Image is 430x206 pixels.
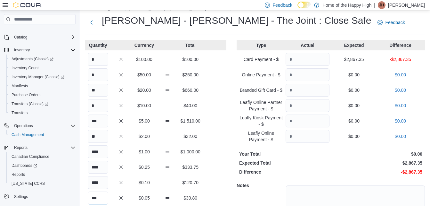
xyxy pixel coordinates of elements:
p: Difference [378,42,422,48]
button: Inventory [1,46,78,55]
h1: [PERSON_NAME] - [PERSON_NAME] - The Joint : Close Safe [102,14,371,27]
input: Quantity [286,68,329,81]
p: $0.00 [332,133,376,140]
span: Adjustments (Classic) [12,56,53,62]
a: Manifests [9,82,30,90]
span: Catalog [14,35,27,40]
p: Card Payment - $ [239,56,283,63]
p: $0.25 [134,164,154,170]
input: Quantity [286,115,329,127]
p: $0.00 [378,102,422,109]
span: Canadian Compliance [9,153,76,160]
button: Catalog [1,33,78,42]
p: Leafly Kiosk Payment - $ [239,115,283,127]
span: Feedback [272,2,292,8]
p: $0.00 [332,72,376,78]
span: Canadian Compliance [12,154,49,159]
button: Reports [6,170,78,179]
p: $100.00 [134,56,154,63]
p: Home of the Happy High [322,1,371,9]
input: Quantity [88,192,108,204]
span: Purchase Orders [9,91,76,99]
input: Quantity [286,53,329,66]
button: [US_STATE] CCRS [6,179,78,188]
div: Jasper Holtslander [378,1,385,9]
span: Cash Management [9,131,76,139]
button: Cash Management [6,130,78,139]
span: Inventory Manager (Classic) [9,73,76,81]
span: Transfers (Classic) [9,100,76,108]
p: Leafly Online Payment - $ [239,130,283,143]
button: Next [85,16,98,29]
p: Your Total [239,151,329,157]
p: $1,000.00 [180,149,201,155]
input: Quantity [286,99,329,112]
span: Inventory [12,46,76,54]
span: Manifests [9,82,76,90]
a: Adjustments (Classic) [9,55,56,63]
a: Reports [9,171,28,178]
input: Quantity [88,130,108,143]
p: Actual [286,42,329,48]
span: Transfers [9,109,76,117]
p: Expected [332,42,376,48]
p: $2,867.35 [332,56,376,63]
p: | [374,1,375,9]
span: Dashboards [9,162,76,169]
p: $10.00 [134,102,154,109]
span: Reports [9,171,76,178]
input: Quantity [88,68,108,81]
input: Quantity [88,161,108,174]
p: Type [239,42,283,48]
a: Transfers (Classic) [9,100,51,108]
span: Dashboards [12,163,37,168]
p: $0.00 [332,102,376,109]
p: $1.00 [134,149,154,155]
span: Catalog [12,33,76,41]
a: Transfers [9,109,30,117]
input: Quantity [88,145,108,158]
p: $2.00 [134,133,154,140]
a: Inventory Manager (Classic) [9,73,67,81]
p: Quantity [88,42,108,48]
p: Online Payment - $ [239,72,283,78]
a: Purchase Orders [9,91,43,99]
span: Cash Management [12,132,44,137]
p: Total [180,42,201,48]
span: Reports [12,172,25,177]
button: Settings [1,192,78,201]
span: Reports [14,145,28,150]
input: Quantity [286,130,329,143]
p: [PERSON_NAME] [388,1,425,9]
span: Inventory Count [12,65,39,71]
h5: Notes [237,179,285,192]
p: $50.00 [134,72,154,78]
p: $0.00 [332,87,376,93]
a: Transfers (Classic) [6,99,78,108]
span: Transfers [12,110,28,116]
a: [US_STATE] CCRS [9,180,47,187]
input: Quantity [88,84,108,97]
button: Catalog [12,33,30,41]
button: Operations [1,121,78,130]
p: $0.00 [332,118,376,124]
span: Purchase Orders [12,92,41,98]
input: Quantity [88,176,108,189]
button: Canadian Compliance [6,152,78,161]
input: Quantity [88,53,108,66]
span: Inventory Manager (Classic) [12,74,64,80]
p: Expected Total [239,160,329,166]
input: Dark Mode [297,2,311,8]
p: $0.00 [378,118,422,124]
img: Cova [13,2,42,8]
button: Manifests [6,82,78,90]
a: Inventory Manager (Classic) [6,73,78,82]
button: Operations [12,122,36,130]
span: Feedback [385,19,405,26]
input: Quantity [88,99,108,112]
a: Canadian Compliance [9,153,52,160]
span: [US_STATE] CCRS [12,181,45,186]
p: $0.00 [332,151,422,157]
p: $333.75 [180,164,201,170]
a: Cash Management [9,131,46,139]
